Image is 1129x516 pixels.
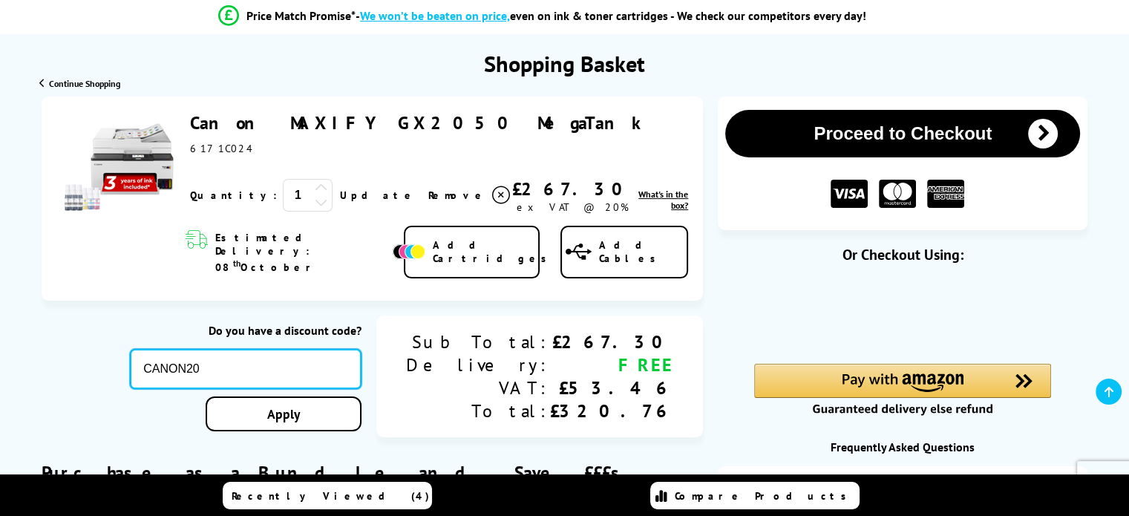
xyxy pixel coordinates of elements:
div: Or Checkout Using: [718,245,1087,264]
a: Compare Products [650,482,860,509]
span: Recently Viewed (4) [232,489,430,503]
div: - even on ink & toner cartridges - We check our competitors every day! [356,8,866,23]
iframe: PayPal [754,288,1051,339]
span: Continue Shopping [49,78,120,89]
span: ex VAT @ 20% [517,200,629,214]
a: Update [340,189,416,202]
div: FREE [550,353,673,376]
div: Frequently Asked Questions [718,440,1087,454]
div: Sub Total: [406,330,550,353]
span: Estimated Delivery: 08 October [215,231,389,274]
span: Add Cables [599,238,687,265]
span: Remove [428,189,487,202]
h1: Shopping Basket [484,49,645,78]
img: MASTER CARD [879,180,916,209]
div: £320.76 [550,399,673,422]
span: Price Match Promise* [246,8,356,23]
a: Apply [206,396,361,431]
img: Canon MAXIFY GX2050 MegaTank [64,111,175,223]
a: Canon MAXIFY GX2050 MegaTank [190,111,651,134]
button: Proceed to Checkout [725,110,1080,157]
div: Purchase as a Bundle and Save £££s [42,439,704,503]
img: Add Cartridges [393,244,425,259]
span: We won’t be beaten on price, [360,8,510,23]
img: American Express [927,180,964,209]
div: Amazon Pay - Use your Amazon account [754,364,1051,416]
a: Delete item from your basket [428,184,512,206]
span: Quantity: [190,189,277,202]
span: 6171C024 [190,142,255,155]
img: VISA [831,180,868,209]
a: lnk_inthebox [633,189,688,211]
span: What's in the box? [638,189,688,211]
span: Compare Products [675,489,854,503]
div: Delivery: [406,353,550,376]
a: Recently Viewed (4) [223,482,432,509]
div: Total: [406,399,550,422]
a: additional-ink [718,466,1087,508]
sup: th [233,258,240,269]
li: modal_Promise [7,3,1077,29]
div: VAT: [406,376,550,399]
span: Add Cartridges [433,238,554,265]
div: Do you have a discount code? [130,323,361,338]
div: £267.30 [512,177,633,200]
div: £267.30 [550,330,673,353]
div: £53.46 [550,376,673,399]
a: Continue Shopping [39,78,120,89]
input: Enter Discount Code... [130,349,361,389]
